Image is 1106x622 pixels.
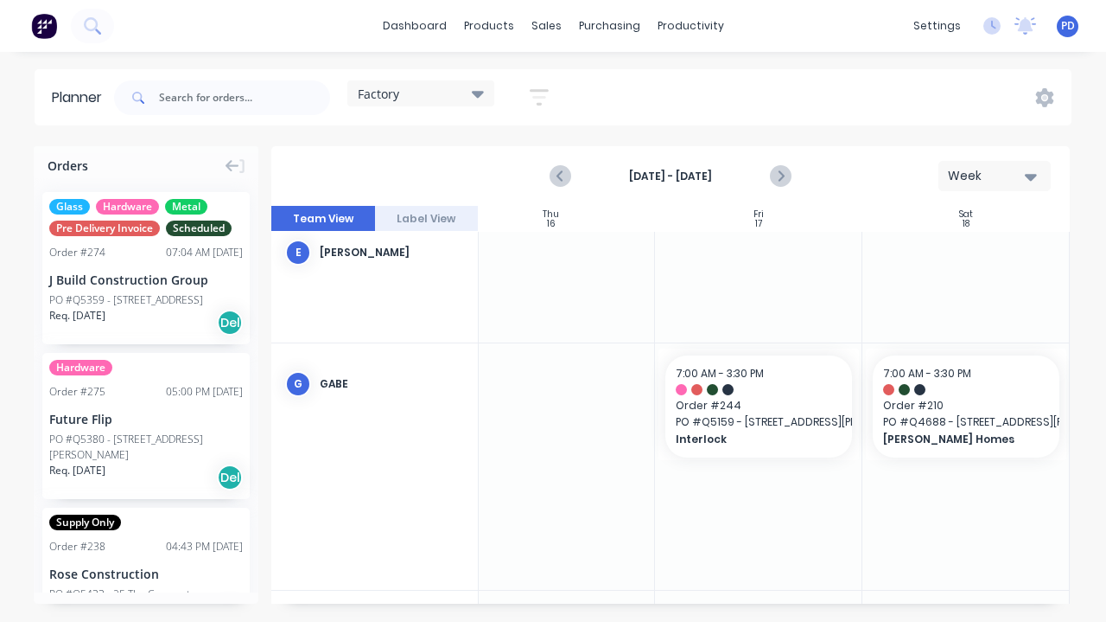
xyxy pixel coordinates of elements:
[320,245,464,260] div: [PERSON_NAME]
[49,432,243,463] div: PO #Q5380 - [STREET_ADDRESS][PERSON_NAME]
[49,221,160,236] span: Pre Delivery Invoice
[676,366,764,381] span: 7:00 AM - 3:30 PM
[883,414,1049,430] span: PO # Q4688 - [STREET_ADDRESS][PERSON_NAME]
[358,85,399,103] span: Factory
[959,209,973,220] div: Sat
[883,432,1033,447] span: [PERSON_NAME] Homes
[49,463,105,478] span: Req. [DATE]
[49,245,105,260] div: Order # 274
[166,245,243,260] div: 07:04 AM [DATE]
[217,310,243,336] div: Del
[285,240,311,266] div: E
[52,87,111,108] div: Planner
[755,220,762,228] div: 17
[165,199,207,215] span: Metal
[49,308,105,324] span: Req. [DATE]
[905,13,969,39] div: settings
[374,13,455,39] a: dashboard
[883,398,1049,414] span: Order # 210
[49,565,243,583] div: Rose Construction
[455,13,523,39] div: products
[948,167,1027,185] div: Week
[676,398,842,414] span: Order # 244
[285,371,311,397] div: G
[31,13,57,39] img: Factory
[217,465,243,491] div: Del
[523,13,570,39] div: sales
[676,432,825,447] span: Interlock
[49,587,190,602] div: PO #Q5433 - 25 The Crescent
[49,271,243,289] div: J Build Construction Group
[584,169,757,184] strong: [DATE] - [DATE]
[48,157,88,175] span: Orders
[49,384,105,400] div: Order # 275
[963,220,969,228] div: 18
[49,199,90,215] span: Glass
[676,414,842,430] span: PO # Q5159 - [STREET_ADDRESS][PERSON_NAME]
[543,209,559,220] div: Thu
[1061,18,1075,34] span: PD
[159,80,330,115] input: Search for orders...
[938,161,1051,191] button: Week
[547,220,556,228] div: 16
[649,13,733,39] div: productivity
[320,376,464,392] div: Gabe
[49,360,112,375] span: Hardware
[570,13,649,39] div: purchasing
[271,206,375,232] button: Team View
[96,199,159,215] span: Hardware
[166,384,243,400] div: 05:00 PM [DATE]
[49,515,121,530] span: Supply Only
[753,209,764,220] div: Fri
[166,539,243,555] div: 04:43 PM [DATE]
[375,206,479,232] button: Label View
[883,366,971,381] span: 7:00 AM - 3:30 PM
[49,292,203,308] div: PO #Q5359 - [STREET_ADDRESS]
[49,410,243,428] div: Future Flip
[166,221,232,236] span: Scheduled
[49,539,105,555] div: Order # 238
